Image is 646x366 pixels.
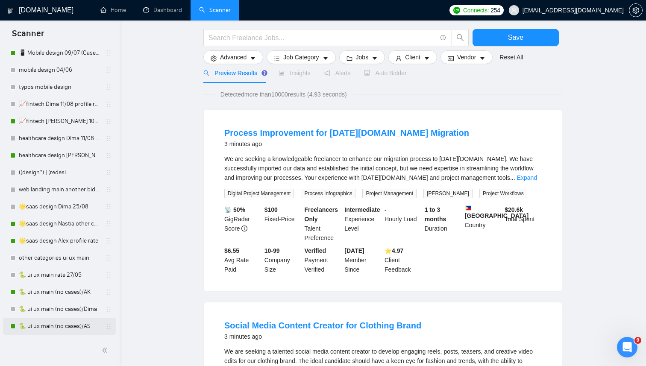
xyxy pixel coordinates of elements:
[324,70,351,76] span: Alerts
[208,32,437,43] input: Search Freelance Jobs...
[385,247,403,254] b: ⭐️ 4.97
[396,55,402,61] span: user
[105,289,112,296] span: holder
[105,118,112,125] span: holder
[508,32,523,43] span: Save
[473,29,559,46] button: Save
[617,337,637,357] iframe: Intercom live chat
[339,50,385,64] button: folderJobscaret-down
[19,96,100,113] a: 📈fintech Dima 11/08 profile rate without Exclusively (25.08 to 24/7)
[224,331,421,342] div: 3 minutes ago
[388,50,437,64] button: userClientcaret-down
[479,189,527,198] span: Project Workflows
[629,7,643,14] a: setting
[440,35,446,41] span: info-circle
[323,55,329,61] span: caret-down
[362,189,417,198] span: Project Management
[19,266,100,284] a: 🐍 ui ux main rate 27/05
[224,154,541,182] div: We are seeking a knowledgeable freelancer to enhance our migration process to Monday.com. We have...
[356,53,369,62] span: Jobs
[19,284,100,301] a: 🐍 ui ux main (no cases)/AK
[105,152,112,159] span: holder
[453,7,460,14] img: upwork-logo.png
[143,6,182,14] a: dashboardDashboard
[224,321,421,330] a: Social Media Content Creator for Clothing Brand
[105,306,112,313] span: holder
[344,247,364,254] b: [DATE]
[490,6,500,15] span: 254
[283,53,319,62] span: Job Category
[503,205,543,243] div: Total Spent
[19,79,100,96] a: typos mobile design
[511,7,517,13] span: user
[425,206,446,223] b: 1 to 3 months
[19,301,100,318] a: 🐍 ui ux main (no cases)/Dima
[214,90,353,99] span: Detected more than 10000 results (4.93 seconds)
[303,246,343,274] div: Payment Verified
[499,53,523,62] a: Reset All
[423,205,463,243] div: Duration
[452,29,469,46] button: search
[385,206,387,213] b: -
[105,323,112,330] span: holder
[263,205,303,243] div: Fixed-Price
[383,205,423,243] div: Hourly Load
[224,206,245,213] b: 📡 50%
[224,189,294,198] span: Digital Project Management
[224,128,469,138] a: Process Improvement for [DATE][DOMAIN_NAME] Migration
[629,3,643,17] button: setting
[19,130,100,147] a: healthcare design Dima 11/08 profile rate
[19,147,100,164] a: healthcare design [PERSON_NAME] 04/06 profile rate
[457,53,476,62] span: Vendor
[305,206,338,223] b: Freelancers Only
[263,246,303,274] div: Company Size
[372,55,378,61] span: caret-down
[264,247,280,254] b: 10-99
[279,70,285,76] span: area-chart
[405,53,420,62] span: Client
[105,203,112,210] span: holder
[19,198,100,215] a: 🌟saas design Dima 25/08
[19,164,100,181] a: ((design*) | (redesi
[279,70,310,76] span: Insights
[448,55,454,61] span: idcard
[264,206,278,213] b: $ 100
[211,55,217,61] span: setting
[105,220,112,227] span: holder
[267,50,335,64] button: barsJob Categorycaret-down
[203,70,265,76] span: Preview Results
[261,69,268,77] div: Tooltip anchor
[19,232,100,249] a: 🌟saas design Alex profile rate
[505,206,523,213] b: $ 20.6k
[241,225,247,231] span: info-circle
[105,169,112,176] span: holder
[223,205,263,243] div: GigRadar Score
[105,84,112,91] span: holder
[364,70,370,76] span: robot
[424,55,430,61] span: caret-down
[105,186,112,193] span: holder
[463,205,503,243] div: Country
[5,27,51,45] span: Scanner
[105,67,112,73] span: holder
[220,53,247,62] span: Advanced
[510,174,515,181] span: ...
[301,189,355,198] span: Process Infographics
[383,246,423,274] div: Client Feedback
[224,139,469,149] div: 3 minutes ago
[343,205,383,243] div: Experience Level
[324,70,330,76] span: notification
[517,174,537,181] a: Expand
[105,50,112,56] span: holder
[346,55,352,61] span: folder
[19,113,100,130] a: 📈fintech [PERSON_NAME] 10/07 profile rate
[629,7,642,14] span: setting
[19,215,100,232] a: 🌟saas design Nastia other cover 27/05
[105,101,112,108] span: holder
[223,246,263,274] div: Avg Rate Paid
[19,318,100,335] a: 🐍 ui ux main (no cases)/AS
[105,237,112,244] span: holder
[19,44,100,61] a: 📱 Mobile design 09/07 (Cases & UX/UI Cat)
[199,6,231,14] a: searchScanner
[100,6,126,14] a: homeHome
